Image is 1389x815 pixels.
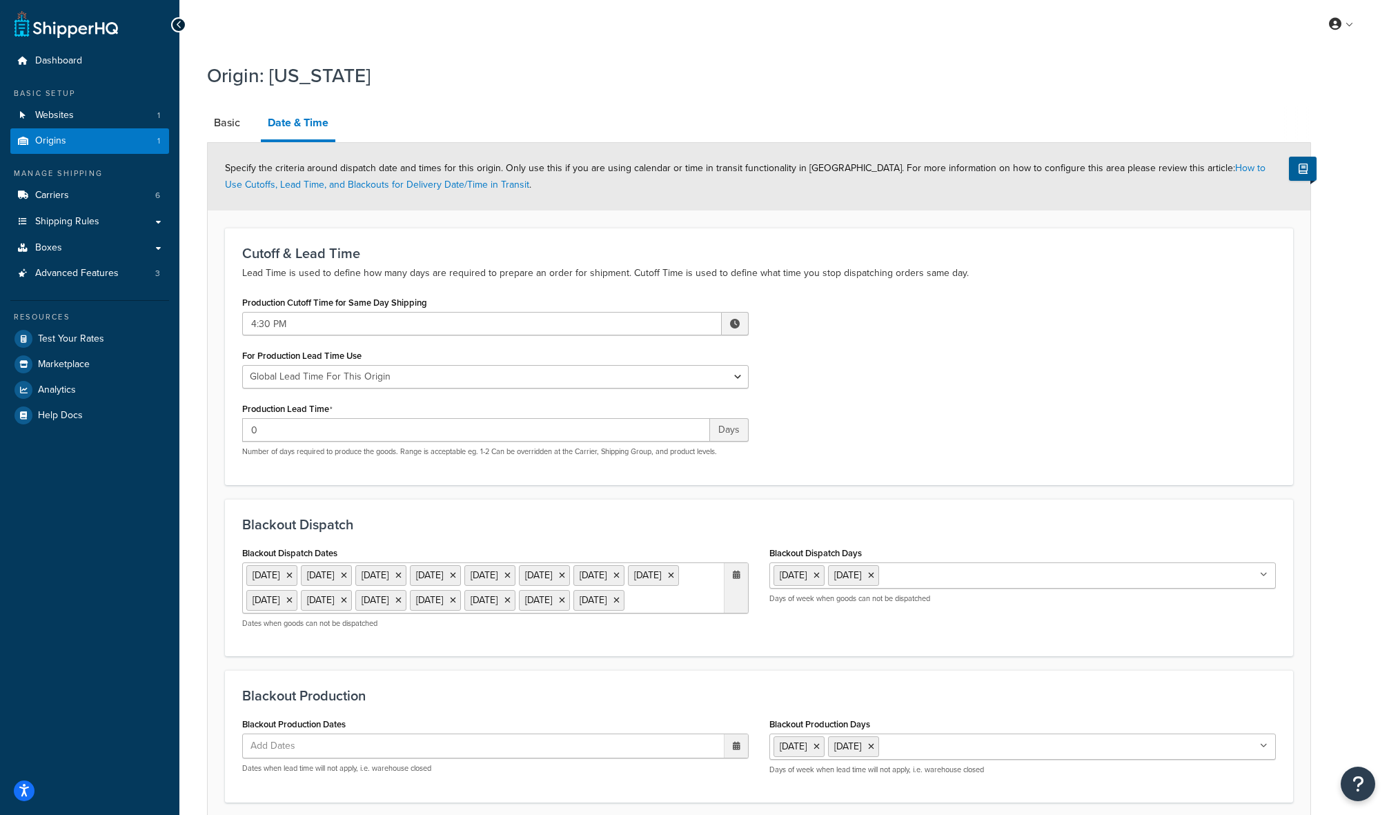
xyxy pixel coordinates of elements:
[242,297,427,308] label: Production Cutoff Time for Same Day Shipping
[155,268,160,279] span: 3
[769,548,862,558] label: Blackout Dispatch Days
[35,190,69,202] span: Carriers
[10,209,169,235] a: Shipping Rules
[38,359,90,371] span: Marketplace
[769,593,1276,604] p: Days of week when goods can not be dispatched
[207,62,1294,89] h1: Origin: [US_STATE]
[10,403,169,428] a: Help Docs
[242,351,362,361] label: For Production Lead Time Use
[246,734,313,758] span: Add Dates
[10,352,169,377] a: Marketplace
[242,719,346,729] label: Blackout Production Dates
[10,377,169,402] a: Analytics
[355,565,406,586] li: [DATE]
[10,235,169,261] a: Boxes
[10,311,169,323] div: Resources
[242,548,337,558] label: Blackout Dispatch Dates
[35,216,99,228] span: Shipping Rules
[242,618,749,629] p: Dates when goods can not be dispatched
[10,88,169,99] div: Basic Setup
[10,183,169,208] a: Carriers6
[410,590,461,611] li: [DATE]
[410,565,461,586] li: [DATE]
[35,55,82,67] span: Dashboard
[35,268,119,279] span: Advanced Features
[519,565,570,586] li: [DATE]
[10,48,169,74] a: Dashboard
[35,110,74,121] span: Websites
[10,183,169,208] li: Carriers
[242,246,1276,261] h3: Cutoff & Lead Time
[38,384,76,396] span: Analytics
[780,568,807,582] span: [DATE]
[769,765,1276,775] p: Days of week when lead time will not apply, i.e. warehouse closed
[519,590,570,611] li: [DATE]
[10,103,169,128] a: Websites1
[1289,157,1317,181] button: Show Help Docs
[10,261,169,286] a: Advanced Features3
[246,590,297,611] li: [DATE]
[10,103,169,128] li: Websites
[301,565,352,586] li: [DATE]
[10,261,169,286] li: Advanced Features
[242,265,1276,282] p: Lead Time is used to define how many days are required to prepare an order for shipment. Cutoff T...
[38,410,83,422] span: Help Docs
[35,242,62,254] span: Boxes
[10,326,169,351] a: Test Your Rates
[10,128,169,154] li: Origins
[301,590,352,611] li: [DATE]
[38,333,104,345] span: Test Your Rates
[10,128,169,154] a: Origins1
[225,161,1265,192] span: Specify the criteria around dispatch date and times for this origin. Only use this if you are usi...
[157,135,160,147] span: 1
[242,763,749,774] p: Dates when lead time will not apply, i.e. warehouse closed
[261,106,335,142] a: Date & Time
[464,590,515,611] li: [DATE]
[834,739,861,754] span: [DATE]
[10,168,169,179] div: Manage Shipping
[355,590,406,611] li: [DATE]
[35,135,66,147] span: Origins
[464,565,515,586] li: [DATE]
[1341,767,1375,801] button: Open Resource Center
[242,517,1276,532] h3: Blackout Dispatch
[207,106,247,139] a: Basic
[246,565,297,586] li: [DATE]
[780,739,807,754] span: [DATE]
[573,590,624,611] li: [DATE]
[242,688,1276,703] h3: Blackout Production
[573,565,624,586] li: [DATE]
[628,565,679,586] li: [DATE]
[155,190,160,202] span: 6
[769,719,870,729] label: Blackout Production Days
[710,418,749,442] span: Days
[242,446,749,457] p: Number of days required to produce the goods. Range is acceptable eg. 1-2 Can be overridden at th...
[242,404,333,415] label: Production Lead Time
[157,110,160,121] span: 1
[834,568,861,582] span: [DATE]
